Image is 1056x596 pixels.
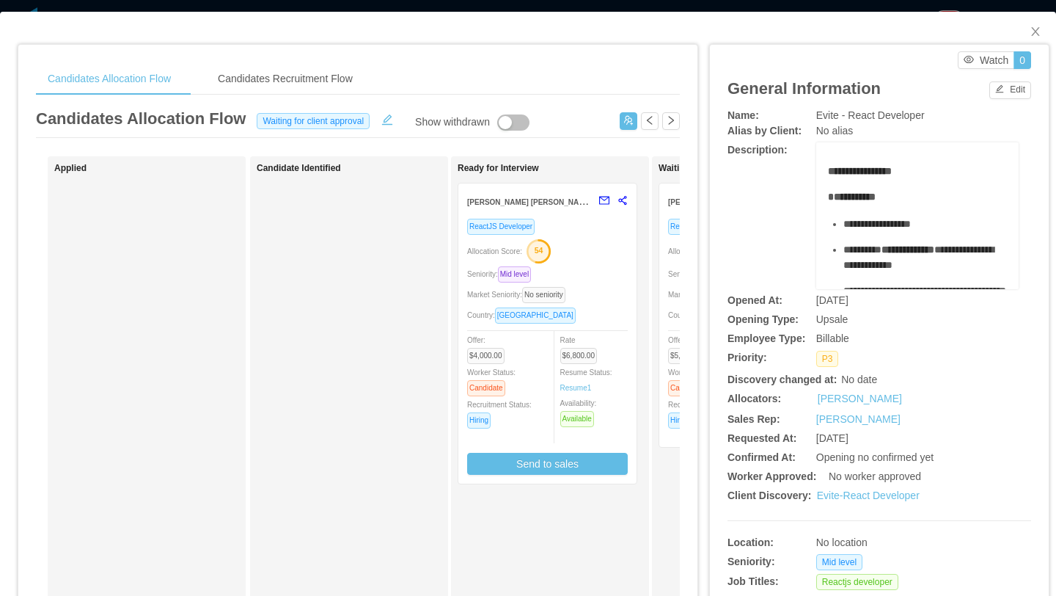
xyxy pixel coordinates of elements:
span: [DATE] [816,294,848,306]
span: $6,800.00 [560,348,598,364]
span: Availability: [560,399,600,423]
b: Confirmed At: [727,451,796,463]
span: Hiring [467,413,491,429]
span: Waiting for client approval [257,113,370,129]
div: rdw-editor [828,164,1008,310]
strong: [PERSON_NAME] [PERSON_NAME] [467,195,593,207]
div: Candidates Allocation Flow [36,62,183,95]
span: P3 [816,351,839,367]
span: Market Seniority: [668,291,772,299]
span: Mid level [816,554,862,570]
span: Seniority: [668,270,738,278]
b: Job Titles: [727,575,779,587]
span: No date [841,374,877,385]
h1: Waiting for Client Approval [659,163,864,174]
span: Candidate [668,380,706,396]
b: Description: [727,144,788,156]
span: Candidate [467,380,505,396]
span: Reactjs developer [816,574,898,590]
span: [GEOGRAPHIC_DATA] [495,308,576,324]
button: icon: edit [375,111,399,126]
button: 0 [1013,51,1031,69]
button: icon: editEdit [989,81,1031,99]
button: icon: left [641,112,659,130]
button: 54 [522,239,551,262]
article: Candidates Allocation Flow [36,106,246,131]
span: Available [560,411,594,427]
span: Evite - React Developer [816,109,925,121]
div: rdw-wrapper [816,142,1019,289]
span: Rate [560,336,604,360]
span: Allocation Score: [668,247,723,255]
span: ReactJS Developer [668,219,736,235]
div: Show withdrawn [415,115,490,131]
span: Upsale [816,313,848,325]
button: icon: right [662,112,680,130]
span: [DATE] [816,432,848,444]
span: Seniority: [467,270,537,278]
span: Offer: [467,336,510,360]
a: Evite-React Developer [817,490,920,501]
button: Close [1015,12,1056,53]
b: Sales Rep: [727,413,780,425]
span: Country: [467,311,582,319]
b: Opened At: [727,294,782,306]
span: No alias [816,125,854,137]
i: icon: close [1030,26,1041,37]
span: Opening no confirmed yet [816,451,934,463]
b: Allocators: [727,393,781,404]
b: Requested At: [727,432,796,444]
span: Worker Status: [668,368,716,392]
span: ReactJS Developer [467,219,535,235]
span: No worker approved [829,470,921,482]
b: Alias by Client: [727,125,802,137]
span: Hiring [668,413,692,429]
h1: Applied [54,163,260,174]
b: Seniority: [727,556,775,567]
b: Discovery changed at: [727,374,837,385]
span: Recruitment Status: [668,401,733,424]
text: 54 [535,246,543,255]
h1: Candidate Identified [257,163,462,174]
a: [PERSON_NAME] [818,391,902,407]
b: Priority: [727,352,767,363]
span: Resume Status: [560,368,612,392]
strong: [PERSON_NAME] [668,198,730,206]
span: $5,250.00 [668,348,705,364]
b: Worker Approved: [727,470,816,482]
span: Recruitment Status: [467,401,532,424]
article: General Information [727,76,881,101]
span: Market Seniority: [467,291,571,299]
span: Offer: [668,336,711,360]
span: Billable [816,332,849,344]
span: Country: [668,311,782,319]
b: Opening Type: [727,313,799,325]
button: Send to sales [467,453,628,475]
div: Candidates Recruitment Flow [206,62,364,95]
button: mail [591,189,610,213]
span: share-alt [617,195,628,206]
div: No location [816,535,968,550]
a: [PERSON_NAME] [816,413,901,425]
span: Worker Status: [467,368,516,392]
b: Location: [727,537,774,548]
a: Resume1 [560,382,592,393]
h1: Ready for Interview [458,163,663,174]
b: Client Discovery: [727,490,811,501]
span: No seniority [522,287,565,303]
b: Employee Type: [727,332,805,344]
span: Allocation Score: [467,247,522,255]
span: Mid level [498,266,531,283]
button: icon: usergroup-add [620,112,637,130]
span: $4,000.00 [467,348,505,364]
button: icon: eyeWatch [958,51,1014,69]
b: Name: [727,109,759,121]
